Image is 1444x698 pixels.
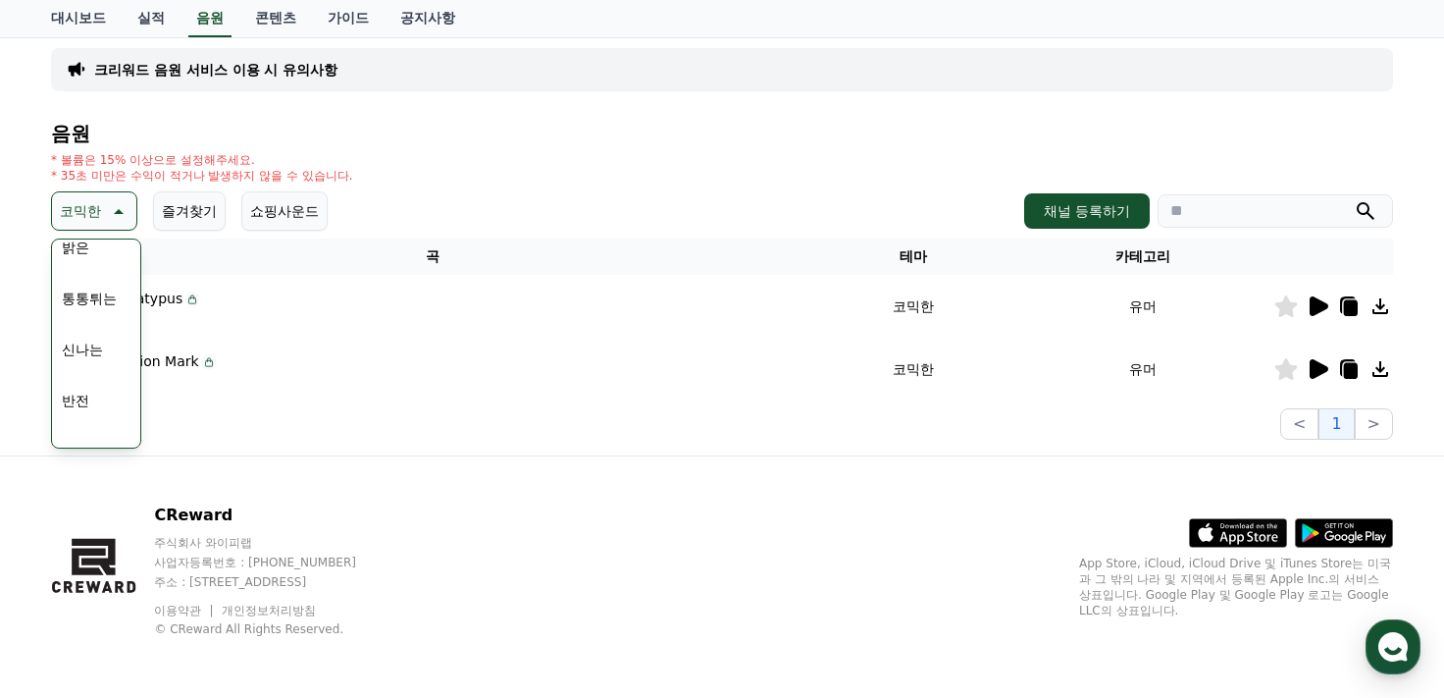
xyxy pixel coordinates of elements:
[54,328,111,371] button: 신나는
[814,275,1012,338] td: 코믹한
[51,168,353,184] p: * 35초 미만은 수익이 적거나 발생하지 않을 수 있습니다.
[51,123,1393,144] h4: 음원
[54,379,97,422] button: 반전
[60,197,101,225] p: 코믹한
[154,604,216,617] a: 이용약관
[154,574,393,590] p: 주소 : [STREET_ADDRESS]
[153,191,226,231] button: 즐겨찾기
[51,152,353,168] p: * 볼륨은 15% 이상으로 설정해주세요.
[241,191,328,231] button: 쇼핑사운드
[1012,338,1273,401] td: 유머
[1024,193,1150,229] button: 채널 등록하기
[94,60,337,80] a: 크리워드 음원 서비스 이용 시 유의사항
[1079,556,1393,618] p: App Store, iCloud, iCloud Drive 및 iTunes Store는 미국과 그 밖의 나라 및 지역에서 등록된 Apple Inc.의 서비스 상표입니다. Goo...
[54,277,125,320] button: 통통튀는
[180,565,203,581] span: 대화
[51,191,137,231] button: 코믹한
[62,564,74,580] span: 홈
[1280,408,1318,440] button: <
[222,604,316,617] a: 개인정보처리방침
[814,239,1012,275] th: 테마
[1318,408,1354,440] button: 1
[54,430,111,473] button: 웅장한
[154,535,393,551] p: 주식회사 와이피랩
[154,555,393,570] p: 사업자등록번호 : [PHONE_NUMBER]
[51,239,814,275] th: 곡
[1355,408,1393,440] button: >
[99,372,217,388] p: Flow J
[303,564,327,580] span: 설정
[154,504,393,527] p: CReward
[99,351,199,372] p: Question Mark
[1012,239,1273,275] th: 카테고리
[54,226,97,269] button: 밝은
[6,535,129,584] a: 홈
[253,535,377,584] a: 설정
[814,338,1012,401] td: 코믹한
[1012,275,1273,338] td: 유머
[129,535,253,584] a: 대화
[99,309,200,325] p: Flow K
[154,621,393,637] p: © CReward All Rights Reserved.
